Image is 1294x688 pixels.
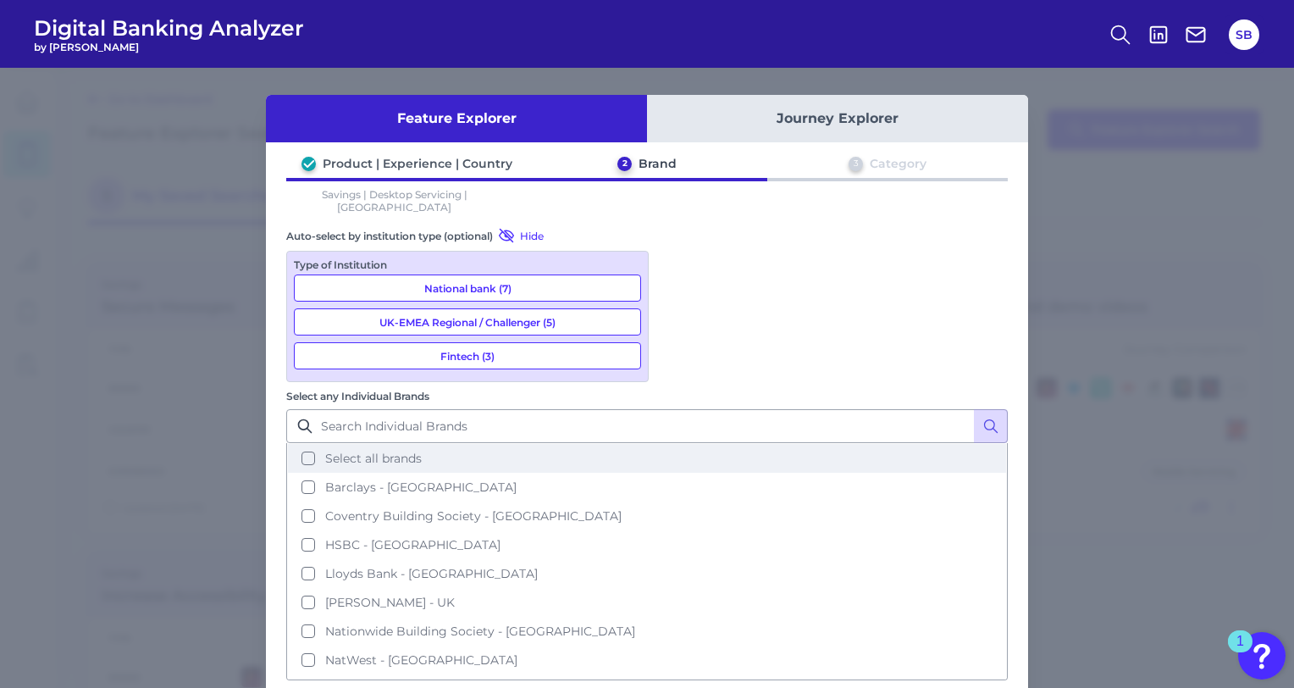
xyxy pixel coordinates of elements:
span: HSBC - [GEOGRAPHIC_DATA] [325,537,500,552]
p: Savings | Desktop Servicing | [GEOGRAPHIC_DATA] [286,188,503,214]
span: Nationwide Building Society - [GEOGRAPHIC_DATA] [325,624,635,639]
div: Category [870,156,926,171]
button: Barclays - [GEOGRAPHIC_DATA] [288,473,1006,502]
button: HSBC - [GEOGRAPHIC_DATA] [288,530,1006,559]
div: Auto-select by institution type (optional) [286,227,649,244]
label: Select any Individual Brands [286,390,429,402]
button: Nationwide Building Society - [GEOGRAPHIC_DATA] [288,617,1006,646]
button: Hide [493,227,544,244]
span: Lloyds Bank - [GEOGRAPHIC_DATA] [325,566,538,581]
span: NatWest - [GEOGRAPHIC_DATA] [325,652,517,668]
button: Open Resource Center, 1 new notification [1238,632,1286,680]
button: Coventry Building Society - [GEOGRAPHIC_DATA] [288,502,1006,530]
div: 2 [617,157,632,171]
button: Select all brands [288,444,1006,473]
button: UK-EMEA Regional / Challenger (5) [294,308,641,336]
span: by [PERSON_NAME] [34,41,304,53]
div: Product | Experience | Country [323,156,512,171]
button: Lloyds Bank - [GEOGRAPHIC_DATA] [288,559,1006,588]
span: Coventry Building Society - [GEOGRAPHIC_DATA] [325,508,622,524]
span: [PERSON_NAME] - UK [325,595,455,610]
input: Search Individual Brands [286,409,1008,443]
div: Brand [639,156,677,171]
button: National bank (7) [294,275,641,302]
span: Digital Banking Analyzer [34,15,304,41]
span: Barclays - [GEOGRAPHIC_DATA] [325,480,517,495]
button: SB [1229,19,1259,50]
button: Feature Explorer [266,95,647,142]
div: 3 [849,157,863,171]
span: Select all brands [325,451,422,466]
button: [PERSON_NAME] - UK [288,588,1006,617]
button: Journey Explorer [647,95,1028,142]
div: Type of Institution [294,258,641,271]
button: Fintech (3) [294,342,641,369]
div: 1 [1236,641,1244,663]
button: NatWest - [GEOGRAPHIC_DATA] [288,646,1006,674]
